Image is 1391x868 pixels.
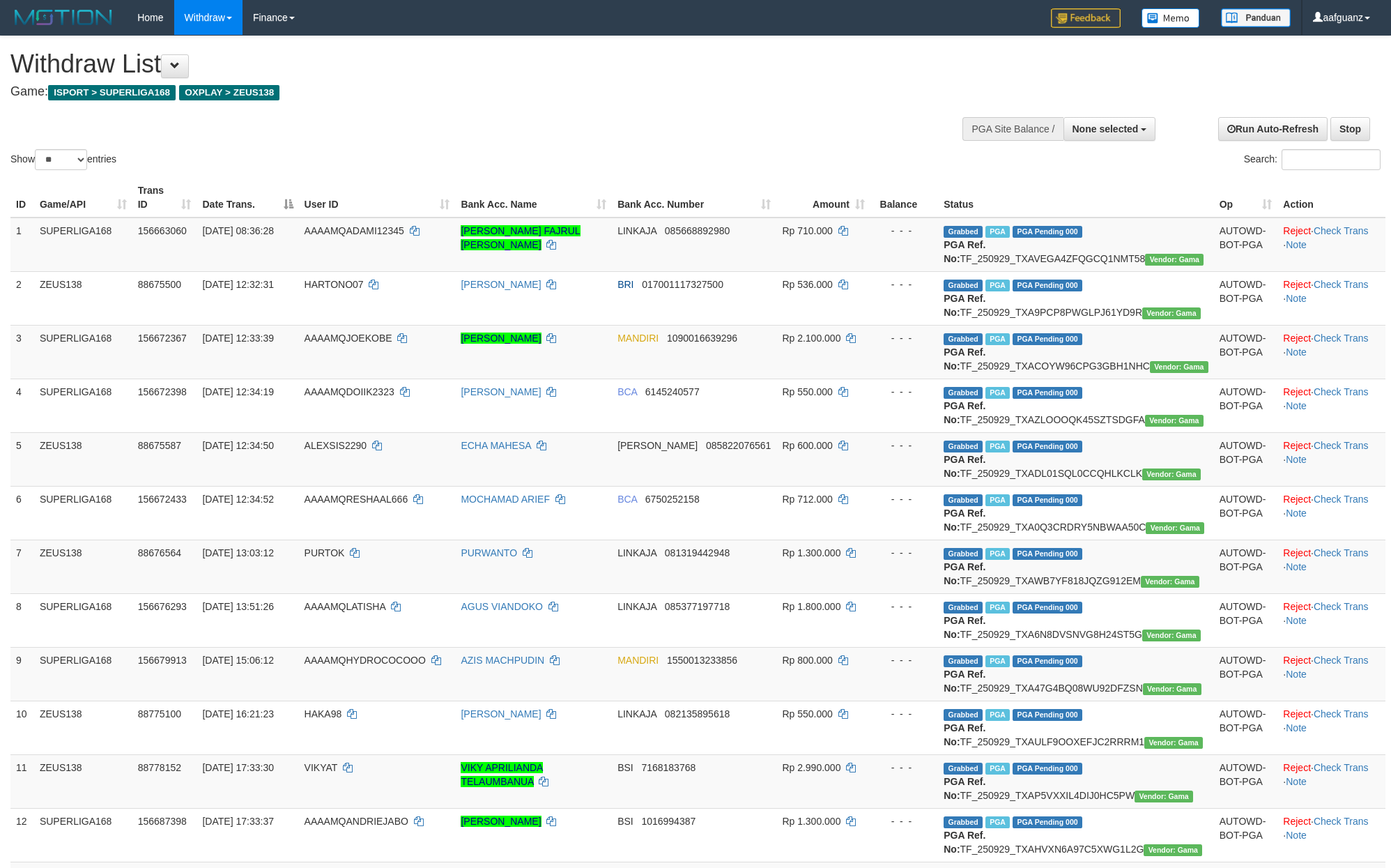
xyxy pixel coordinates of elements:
th: Action [1277,178,1385,218]
span: BCA [617,494,637,505]
span: Marked by aafsengchandara [985,655,1010,667]
a: AZIS MACHPUDIN [461,655,544,666]
td: 8 [10,593,34,647]
th: Date Trans.: activate to sort column descending [197,178,298,218]
span: BSI [617,816,633,827]
span: [DATE] 12:34:19 [202,386,273,397]
span: Marked by aafsengchandara [985,333,1010,345]
td: TF_250929_TXA6N8DVSNVG8H24ST5G [938,593,1213,647]
td: 9 [10,647,34,701]
span: Grabbed [944,655,983,667]
span: Copy 7168183768 to clipboard [641,762,695,773]
a: Check Trans [1314,601,1369,612]
a: Note [1286,615,1307,626]
td: 3 [10,325,34,379]
span: ALEXSIS2290 [305,440,367,451]
a: PURWANTO [461,547,517,558]
span: Vendor URL: https://trx31.1velocity.biz [1145,415,1204,427]
td: SUPERLIGA168 [34,486,132,540]
td: AUTOWD-BOT-PGA [1214,701,1278,754]
a: Reject [1283,762,1311,773]
span: 88675500 [138,279,181,290]
a: Note [1286,293,1307,304]
span: 156672367 [138,333,187,344]
td: 11 [10,754,34,808]
b: PGA Ref. No: [944,400,985,425]
a: Note [1286,239,1307,250]
span: AAAAMQJOEKOBE [305,333,392,344]
b: PGA Ref. No: [944,776,985,801]
a: MOCHAMAD ARIEF [461,494,550,505]
div: - - - [876,224,932,238]
a: Check Trans [1314,655,1369,666]
td: AUTOWD-BOT-PGA [1214,218,1278,272]
a: Note [1286,347,1307,358]
td: TF_250929_TXACOYW96CPG3GBH1NHC [938,325,1213,379]
span: Vendor URL: https://trx31.1velocity.biz [1145,254,1204,266]
th: Bank Acc. Name: activate to sort column ascending [455,178,612,218]
th: Status [938,178,1213,218]
td: 5 [10,432,34,486]
b: PGA Ref. No: [944,830,985,855]
td: TF_250929_TXAP5VXXIL4DIJ0HC5PW [938,754,1213,808]
th: Balance [870,178,938,218]
span: AAAAMQANDRIEJABO [305,816,408,827]
span: BCA [617,386,637,397]
span: 156676293 [138,601,187,612]
a: ECHA MAHESA [461,440,530,451]
span: Marked by aafpengsreynich [985,441,1010,452]
h4: Game: [10,85,914,99]
span: Marked by aafchhiseyha [985,226,1010,238]
span: 156679913 [138,655,187,666]
span: HAKA98 [305,708,342,719]
span: Vendor URL: https://trx31.1velocity.biz [1135,791,1193,802]
td: TF_250929_TXAULF9OOXEFJC2RRRM1 [938,701,1213,754]
a: Reject [1283,494,1311,505]
span: Vendor URL: https://trx31.1velocity.biz [1142,469,1201,480]
button: None selected [1063,117,1156,141]
td: AUTOWD-BOT-PGA [1214,593,1278,647]
td: ZEUS138 [34,432,132,486]
span: Copy 085668892980 to clipboard [665,225,730,236]
a: Note [1286,454,1307,465]
span: Rp 1.300.000 [782,816,840,827]
span: Copy 081319442948 to clipboard [665,547,730,558]
div: - - - [876,439,932,452]
td: SUPERLIGA168 [34,647,132,701]
td: ZEUS138 [34,540,132,593]
span: Copy 085822076561 to clipboard [706,440,771,451]
span: [DATE] 08:36:28 [202,225,273,236]
span: Marked by aafsoycanthlai [985,816,1010,828]
span: PGA Pending [1013,709,1082,721]
b: PGA Ref. No: [944,615,985,640]
span: [DATE] 17:33:30 [202,762,273,773]
span: Grabbed [944,548,983,560]
a: [PERSON_NAME] [461,708,541,719]
span: [DATE] 15:06:12 [202,655,273,666]
span: Rp 1.800.000 [782,601,840,612]
span: LINKAJA [617,547,656,558]
th: Bank Acc. Number: activate to sort column ascending [612,178,776,218]
span: AAAAMQDOIIK2323 [305,386,394,397]
div: - - - [876,707,932,721]
a: [PERSON_NAME] [461,333,541,344]
td: · · [1277,808,1385,862]
td: ZEUS138 [34,754,132,808]
td: · · [1277,379,1385,432]
td: · · [1277,701,1385,754]
div: - - - [876,546,932,560]
span: Grabbed [944,226,983,238]
td: · · [1277,593,1385,647]
td: SUPERLIGA168 [34,808,132,862]
span: Grabbed [944,387,983,399]
b: PGA Ref. No: [944,722,985,747]
div: - - - [876,331,932,345]
a: Note [1286,776,1307,787]
td: ZEUS138 [34,701,132,754]
h1: Withdraw List [10,50,914,78]
b: PGA Ref. No: [944,508,985,533]
span: MANDIRI [617,655,659,666]
th: Game/API: activate to sort column ascending [34,178,132,218]
th: Trans ID: activate to sort column ascending [132,178,197,218]
span: AAAAMQHYDROCOCOOO [305,655,426,666]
